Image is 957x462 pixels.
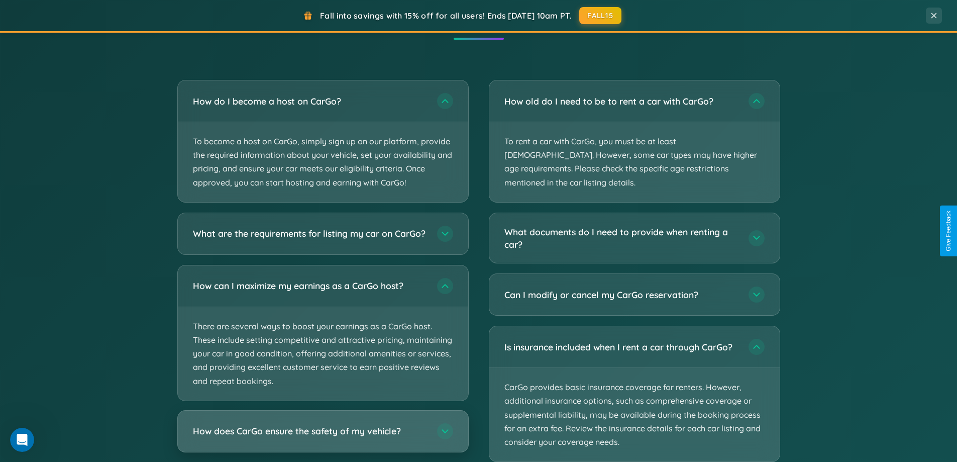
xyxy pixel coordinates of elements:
[945,211,952,251] div: Give Feedback
[10,428,34,452] iframe: Intercom live chat
[489,368,780,461] p: CarGo provides basic insurance coverage for renters. However, additional insurance options, such ...
[193,95,427,108] h3: How do I become a host on CarGo?
[504,341,738,353] h3: Is insurance included when I rent a car through CarGo?
[193,227,427,240] h3: What are the requirements for listing my car on CarGo?
[193,280,427,292] h3: How can I maximize my earnings as a CarGo host?
[178,122,468,202] p: To become a host on CarGo, simply sign up on our platform, provide the required information about...
[579,7,621,24] button: FALL15
[489,122,780,202] p: To rent a car with CarGo, you must be at least [DEMOGRAPHIC_DATA]. However, some car types may ha...
[504,226,738,250] h3: What documents do I need to provide when renting a car?
[504,289,738,301] h3: Can I modify or cancel my CarGo reservation?
[178,307,468,401] p: There are several ways to boost your earnings as a CarGo host. These include setting competitive ...
[193,425,427,437] h3: How does CarGo ensure the safety of my vehicle?
[320,11,572,21] span: Fall into savings with 15% off for all users! Ends [DATE] 10am PT.
[504,95,738,108] h3: How old do I need to be to rent a car with CarGo?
